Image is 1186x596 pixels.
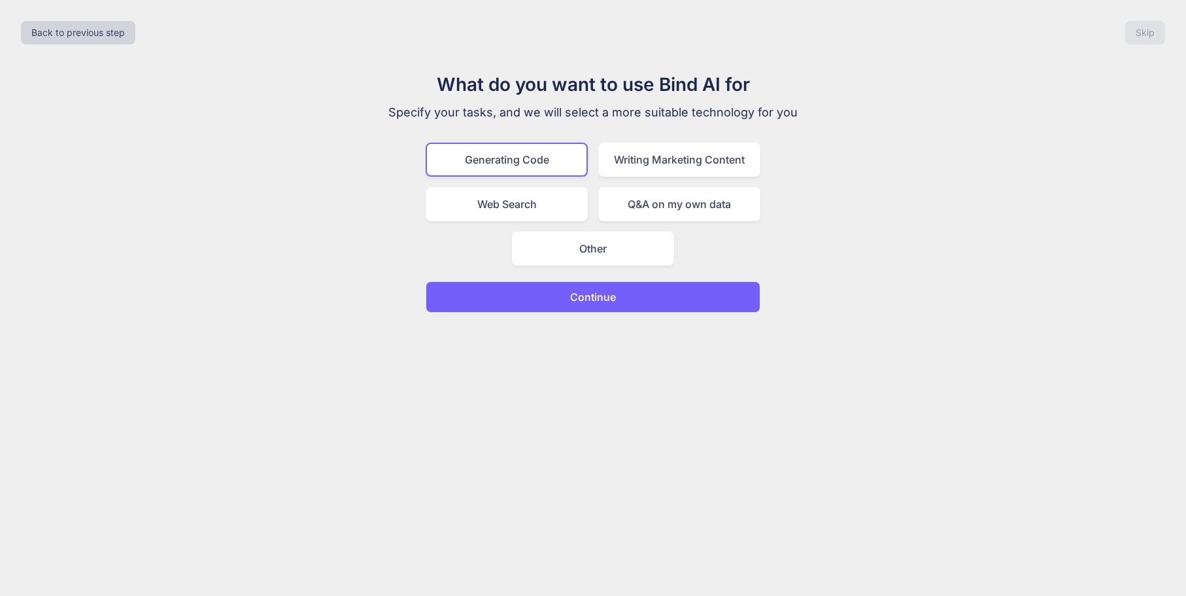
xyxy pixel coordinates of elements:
[426,187,588,221] div: Web Search
[373,71,813,98] h1: What do you want to use Bind AI for
[426,281,760,313] button: Continue
[373,103,813,122] p: Specify your tasks, and we will select a more suitable technology for you
[426,143,588,177] div: Generating Code
[598,187,760,221] div: Q&A on my own data
[570,289,616,305] p: Continue
[21,21,135,44] button: Back to previous step
[1125,21,1165,44] button: Skip
[598,143,760,177] div: Writing Marketing Content
[512,232,674,266] div: Other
